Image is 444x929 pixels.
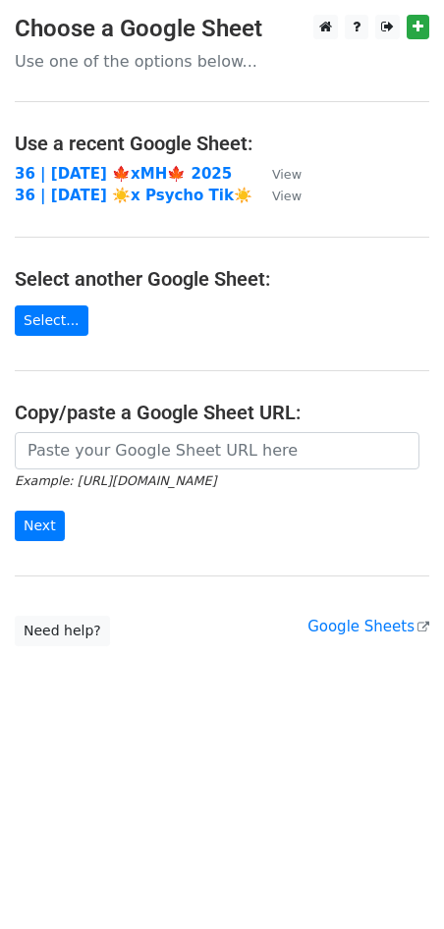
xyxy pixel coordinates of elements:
small: Example: [URL][DOMAIN_NAME] [15,473,216,488]
small: View [272,189,302,203]
input: Next [15,511,65,541]
h3: Choose a Google Sheet [15,15,429,43]
a: View [252,165,302,183]
h4: Use a recent Google Sheet: [15,132,429,155]
h4: Select another Google Sheet: [15,267,429,291]
input: Paste your Google Sheet URL here [15,432,419,469]
a: View [252,187,302,204]
a: 36 | [DATE] ☀️x Psycho Tik☀️ [15,187,252,204]
a: Select... [15,305,88,336]
h4: Copy/paste a Google Sheet URL: [15,401,429,424]
a: Google Sheets [307,618,429,635]
a: Need help? [15,616,110,646]
small: View [272,167,302,182]
a: 36 | [DATE] 🍁xMH🍁 2025 [15,165,232,183]
p: Use one of the options below... [15,51,429,72]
